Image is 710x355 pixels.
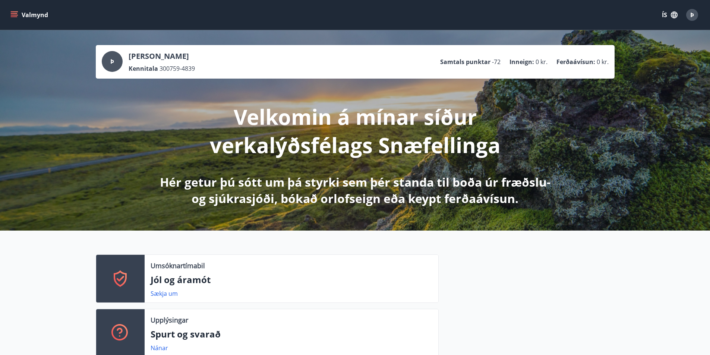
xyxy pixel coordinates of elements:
button: Þ [683,6,701,24]
span: -72 [492,58,501,66]
p: Velkomin á mínar síður verkalýðsfélags Snæfellinga [158,102,552,159]
p: Spurt og svarað [151,328,432,340]
a: Sækja um [151,289,178,298]
p: Samtals punktar [440,58,490,66]
button: menu [9,8,51,22]
button: ÍS [658,8,682,22]
span: Þ [110,57,114,66]
p: Jól og áramót [151,273,432,286]
a: Nánar [151,344,168,352]
span: 300759-4839 [160,64,195,73]
p: [PERSON_NAME] [129,51,195,61]
p: Ferðaávísun : [556,58,595,66]
p: Kennitala [129,64,158,73]
span: 0 kr. [597,58,609,66]
span: Þ [690,11,694,19]
p: Inneign : [509,58,534,66]
span: 0 kr. [536,58,548,66]
p: Hér getur þú sótt um þá styrki sem þér standa til boða úr fræðslu- og sjúkrasjóði, bókað orlofsei... [158,174,552,207]
p: Upplýsingar [151,315,188,325]
p: Umsóknartímabil [151,261,205,270]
